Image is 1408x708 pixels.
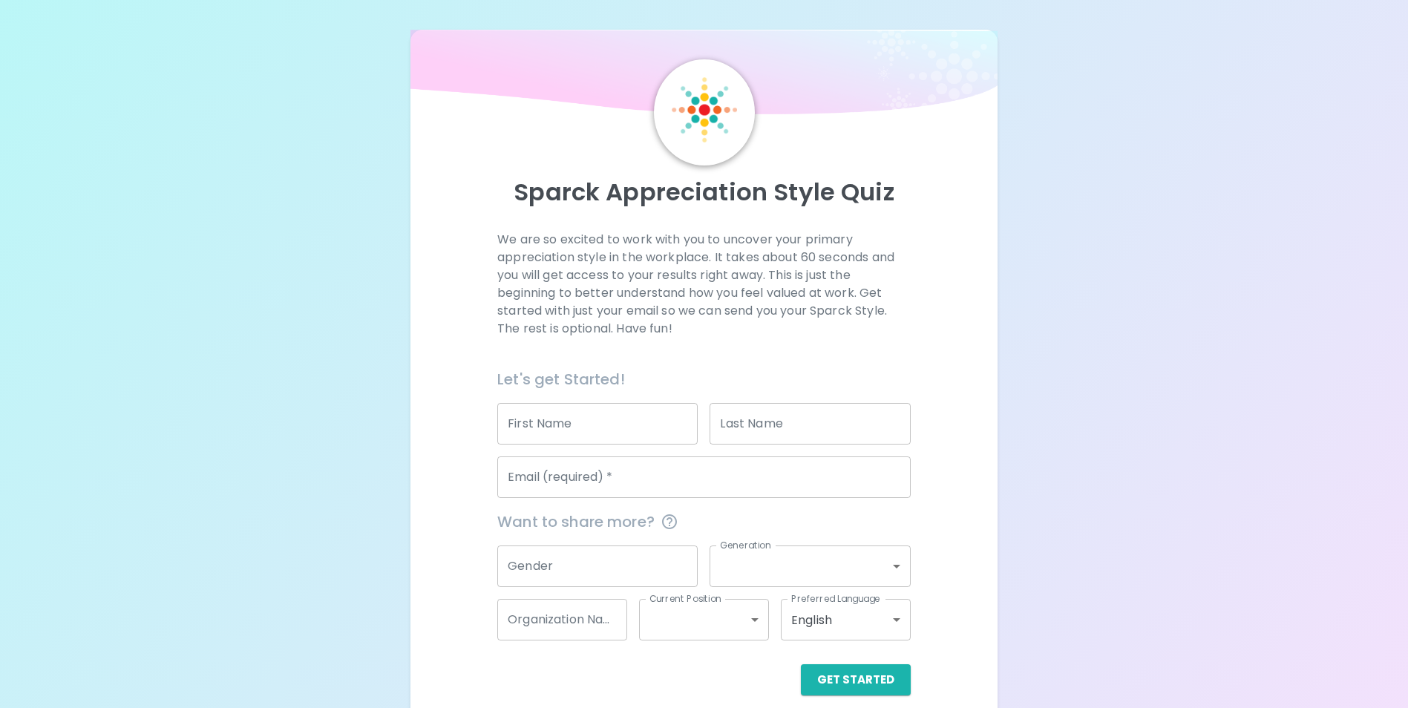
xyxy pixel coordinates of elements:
svg: This information is completely confidential and only used for aggregated appreciation studies at ... [661,513,678,531]
div: English [781,599,911,640]
img: wave [410,30,997,122]
label: Current Position [649,592,721,605]
p: Sparck Appreciation Style Quiz [428,177,979,207]
h6: Let's get Started! [497,367,911,391]
label: Preferred Language [791,592,880,605]
img: Sparck Logo [672,77,737,142]
label: Generation [720,539,771,551]
span: Want to share more? [497,510,911,534]
p: We are so excited to work with you to uncover your primary appreciation style in the workplace. I... [497,231,911,338]
button: Get Started [801,664,911,695]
